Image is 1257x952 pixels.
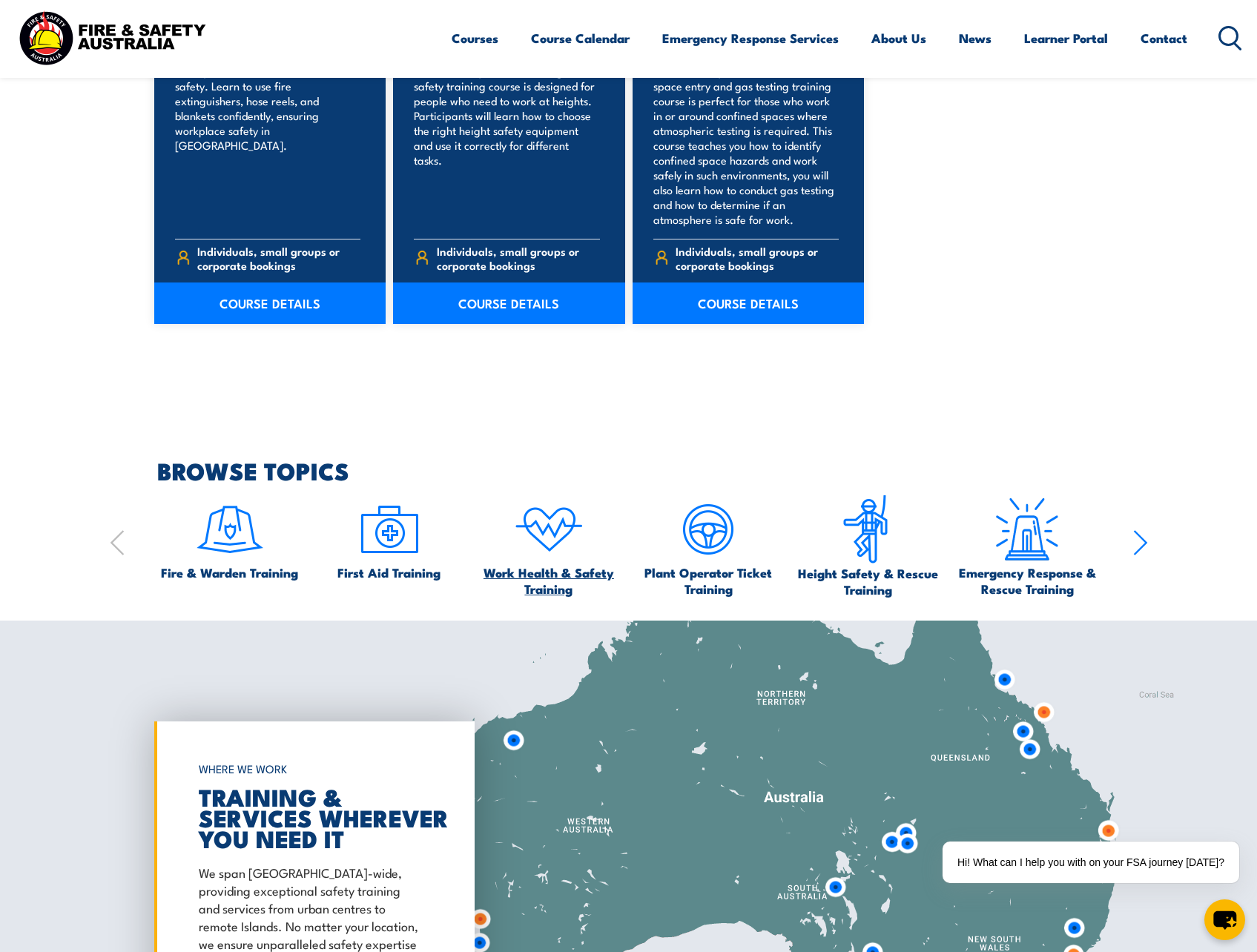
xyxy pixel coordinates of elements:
a: About Us [871,19,926,58]
img: icon-4 [514,495,584,564]
a: Learner Portal [1024,19,1108,58]
a: News [959,19,992,58]
span: First Aid Training [337,564,441,581]
a: Emergency Response & Rescue Training [954,495,1100,597]
a: Emergency Response Services [662,19,839,58]
h6: WHERE WE WORK [199,756,423,782]
span: Work Health & Safety Training [476,564,621,597]
p: Our nationally accredited confined space entry and gas testing training course is perfect for tho... [653,64,839,227]
a: Fire & Warden Training [161,495,298,581]
p: Train your team in essential fire safety. Learn to use fire extinguishers, hose reels, and blanke... [175,64,361,227]
a: COURSE DETAILS [154,282,386,324]
span: Fire & Warden Training [161,564,298,581]
span: Individuals, small groups or corporate bookings [437,244,600,272]
a: Contact [1141,19,1187,58]
span: Height Safety & Rescue Training [795,565,940,598]
span: Individuals, small groups or corporate bookings [197,244,360,272]
button: chat-button [1204,899,1245,940]
h2: BROWSE TOPICS [157,460,1148,480]
a: Height Safety & Rescue Training [795,495,940,598]
a: COURSE DETAILS [393,282,625,324]
span: Emergency Response & Rescue Training [954,564,1100,597]
a: Course Calendar [531,19,630,58]
img: icon-6 [833,495,903,565]
img: icon-1 [195,495,265,564]
h2: TRAINING & SERVICES WHEREVER YOU NEED IT [199,786,423,848]
a: COURSE DETAILS [633,282,865,324]
span: Individuals, small groups or corporate bookings [676,244,839,272]
a: Plant Operator Ticket Training [636,495,781,597]
a: Work Health & Safety Training [476,495,621,597]
img: icon-5 [673,495,743,564]
a: First Aid Training [337,495,441,581]
img: icon-2 [354,495,424,564]
div: Hi! What can I help you with on your FSA journey [DATE]? [943,842,1239,883]
span: Plant Operator Ticket Training [636,564,781,597]
p: Our nationally accredited height safety training course is designed for people who need to work a... [414,64,600,227]
a: Courses [452,19,498,58]
img: Emergency Response Icon [992,495,1062,564]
